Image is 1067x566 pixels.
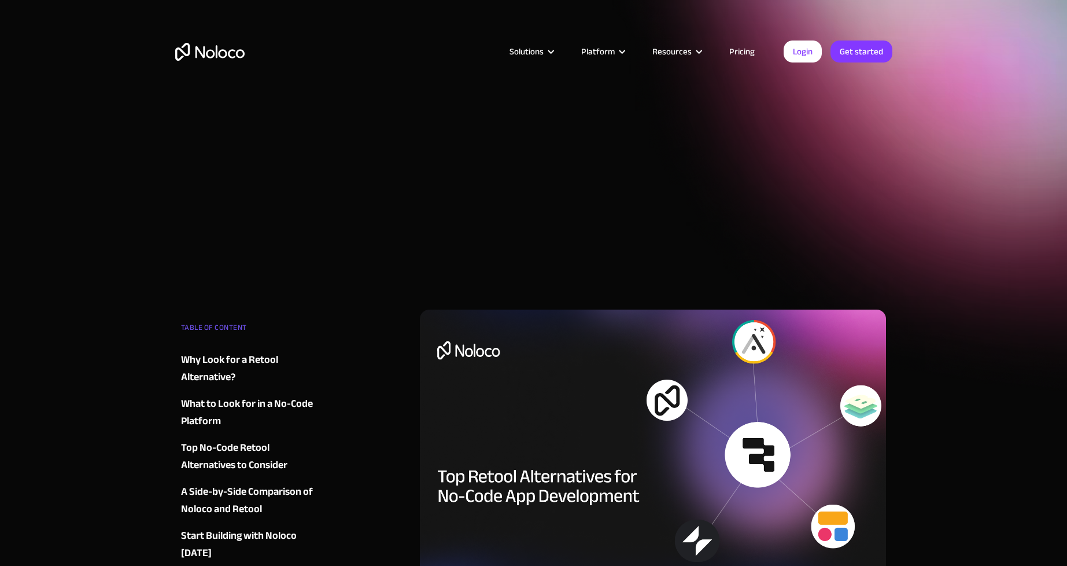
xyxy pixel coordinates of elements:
[581,44,615,59] div: Platform
[181,319,321,342] div: TABLE OF CONTENT
[638,44,715,59] div: Resources
[181,439,321,474] a: Top No-Code Retool Alternatives to Consider
[652,44,692,59] div: Resources
[175,43,245,61] a: home
[784,41,822,63] a: Login
[181,527,321,562] a: Start Building with Noloco [DATE]
[181,351,321,386] a: Why Look for a Retool Alternative?
[181,395,321,430] a: What to Look for in a No-Code Platform
[495,44,567,59] div: Solutions
[509,44,544,59] div: Solutions
[181,483,321,518] a: A Side-by-Side Comparison of Noloco and Retool
[567,44,638,59] div: Platform
[715,44,769,59] a: Pricing
[830,41,892,63] a: Get started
